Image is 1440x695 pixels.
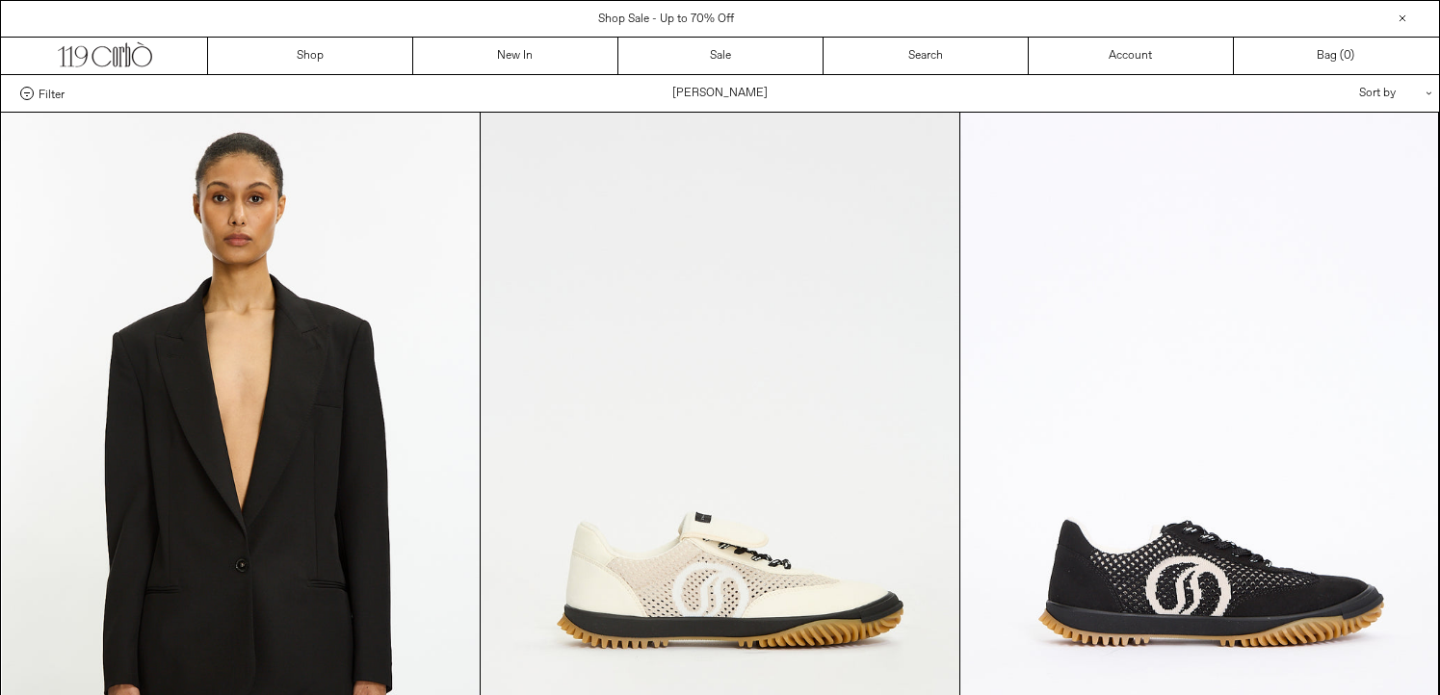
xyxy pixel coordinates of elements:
span: Filter [39,87,65,100]
span: ) [1344,47,1354,64]
a: Account [1029,38,1234,74]
span: 0 [1344,48,1350,64]
a: Shop Sale - Up to 70% Off [598,12,734,27]
div: Sort by [1246,75,1420,112]
a: Sale [618,38,824,74]
a: Bag () [1234,38,1439,74]
a: Shop [208,38,413,74]
a: Search [824,38,1029,74]
a: New In [413,38,618,74]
